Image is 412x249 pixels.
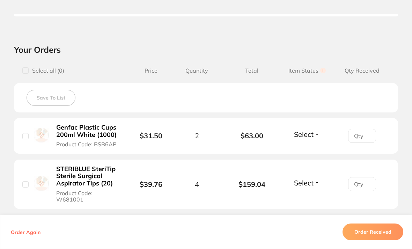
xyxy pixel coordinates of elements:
b: STERIBLUE SteriTip Sterile Surgical Aspirator Tips (20) [56,166,120,187]
span: Product Code: BSB6AP [56,141,116,147]
h2: Your Orders [14,44,398,55]
span: 4 [195,180,199,188]
button: Save To List [27,90,75,106]
b: $159.04 [225,180,280,188]
span: 2 [195,132,199,140]
button: Order Received [343,224,403,240]
span: Item Status [279,67,334,74]
img: STERIBLUE SteriTip Sterile Surgical Aspirator Tips (20) [34,176,49,191]
input: Qty [348,129,376,143]
button: Select [292,130,322,139]
span: Total [225,67,280,74]
span: Select [294,178,314,187]
span: Product Code: W681001 [56,190,120,203]
b: $63.00 [225,132,280,140]
button: Order Again [9,229,43,235]
span: Qty Received [334,67,390,74]
img: Genfac Plastic Cups 200ml White (1000) [34,128,49,143]
span: Select [294,130,314,139]
button: STERIBLUE SteriTip Sterile Surgical Aspirator Tips (20) Product Code: W681001 [54,165,122,203]
b: Genfac Plastic Cups 200ml White (1000) [56,124,120,138]
b: $39.76 [140,180,162,189]
input: Qty [348,177,376,191]
button: Genfac Plastic Cups 200ml White (1000) Product Code: BSB6AP [54,124,122,148]
span: Select all ( 0 ) [29,67,64,74]
b: $31.50 [140,131,162,140]
span: Price [133,67,169,74]
button: Select [292,178,322,187]
span: Quantity [169,67,225,74]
